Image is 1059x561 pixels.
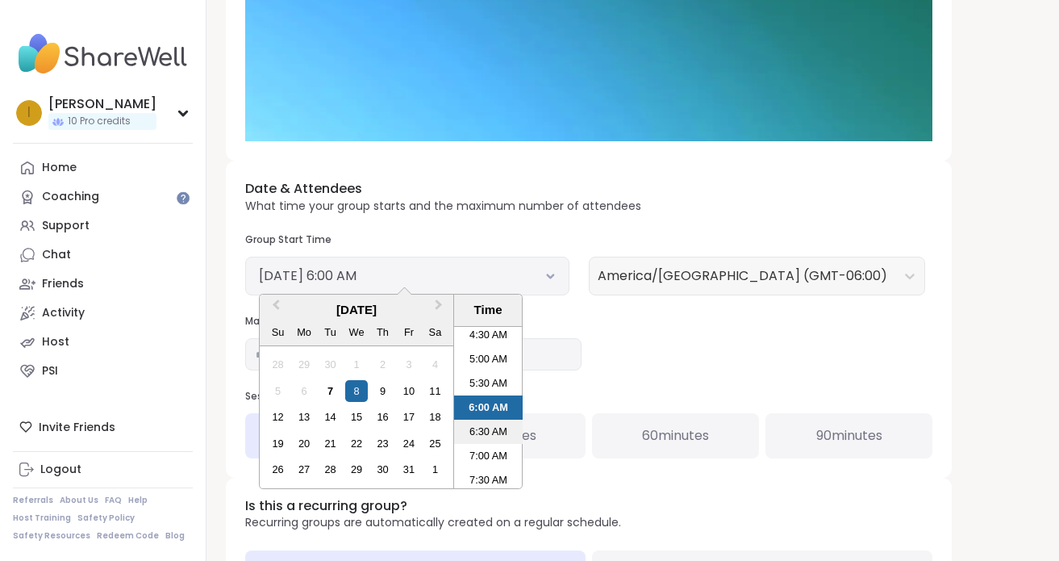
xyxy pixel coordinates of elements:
div: Support [42,218,90,234]
span: I [27,103,31,124]
a: About Us [60,495,98,506]
div: Choose Monday, October 27th, 2025 [294,458,315,480]
img: ShareWell Nav Logo [13,26,193,82]
div: Choose Saturday, October 11th, 2025 [424,380,446,402]
h3: Group Start Time [245,233,569,247]
a: Home [13,153,193,182]
p: Recurring groups are automatically created on a regular schedule. [245,515,621,531]
ul: Time [454,327,523,488]
div: Invite Friends [13,412,193,442]
a: Safety Resources [13,530,90,542]
div: Friends [42,276,84,292]
div: Choose Thursday, October 30th, 2025 [372,458,394,480]
li: 7:30 AM [454,468,523,492]
div: Choose Thursday, October 9th, 2025 [372,380,394,402]
a: FAQ [105,495,122,506]
span: 10 Pro credits [68,115,131,128]
a: Host Training [13,513,71,524]
a: Activity [13,299,193,328]
iframe: Spotlight [177,191,190,204]
h3: Date & Attendees [245,180,641,198]
div: Choose Monday, October 13th, 2025 [294,406,315,428]
div: Time [458,301,518,320]
div: Not available Monday, October 6th, 2025 [294,380,315,402]
div: [DATE] [260,301,453,320]
p: What time your group starts and the maximum number of attendees [245,199,641,215]
div: Host [42,334,69,350]
a: Blog [165,530,185,542]
div: Choose Friday, October 10th, 2025 [398,380,419,402]
span: 30 minutes [296,426,362,446]
h3: Session Duration [245,390,932,404]
div: Not available Sunday, October 5th, 2025 [267,380,289,402]
a: Redeem Code [97,530,159,542]
div: Choose Thursday, October 16th, 2025 [372,406,394,428]
div: Choose Sunday, October 12th, 2025 [267,406,289,428]
button: Previous Month [261,296,287,322]
button: [DATE] 6:00 AM [259,266,556,286]
h3: Is this a recurring group? [245,497,621,515]
span: 90 minutes [816,426,882,446]
a: Friends [13,270,193,299]
div: Choose Tuesday, October 7th, 2025 [319,380,341,402]
span: 60 minutes [642,426,709,446]
div: Choose Wednesday, October 29th, 2025 [345,458,367,480]
div: Coaching [42,189,99,205]
a: Chat [13,241,193,270]
a: PSI [13,357,193,386]
div: Choose Tuesday, October 28th, 2025 [319,458,341,480]
span: 45 minutes [469,426,536,446]
h3: Max Attendees (includes Host) [245,315,582,329]
div: Choose Friday, October 17th, 2025 [398,406,419,428]
button: Next Month [427,296,453,322]
li: 6:00 AM [454,396,523,420]
div: Choose Friday, October 31st, 2025 [398,458,419,480]
div: Chat [42,247,71,263]
a: Referrals [13,495,53,506]
div: Choose Saturday, October 18th, 2025 [424,406,446,428]
a: Support [13,211,193,241]
a: Logout [13,455,193,484]
a: Help [128,495,148,506]
a: Coaching [13,182,193,211]
div: Activity [42,305,85,321]
div: Choose Sunday, October 26th, 2025 [267,458,289,480]
div: Home [42,160,77,176]
div: Choose Tuesday, October 14th, 2025 [319,406,341,428]
div: Logout [40,462,81,478]
div: Choose Saturday, November 1st, 2025 [424,458,446,480]
div: Choose Wednesday, October 15th, 2025 [345,406,367,428]
div: [PERSON_NAME] [48,95,156,113]
a: Host [13,328,193,357]
a: Safety Policy [77,513,135,524]
li: 5:30 AM [454,371,523,396]
div: PSI [42,363,58,379]
div: Choose Wednesday, October 8th, 2025 [345,380,367,402]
